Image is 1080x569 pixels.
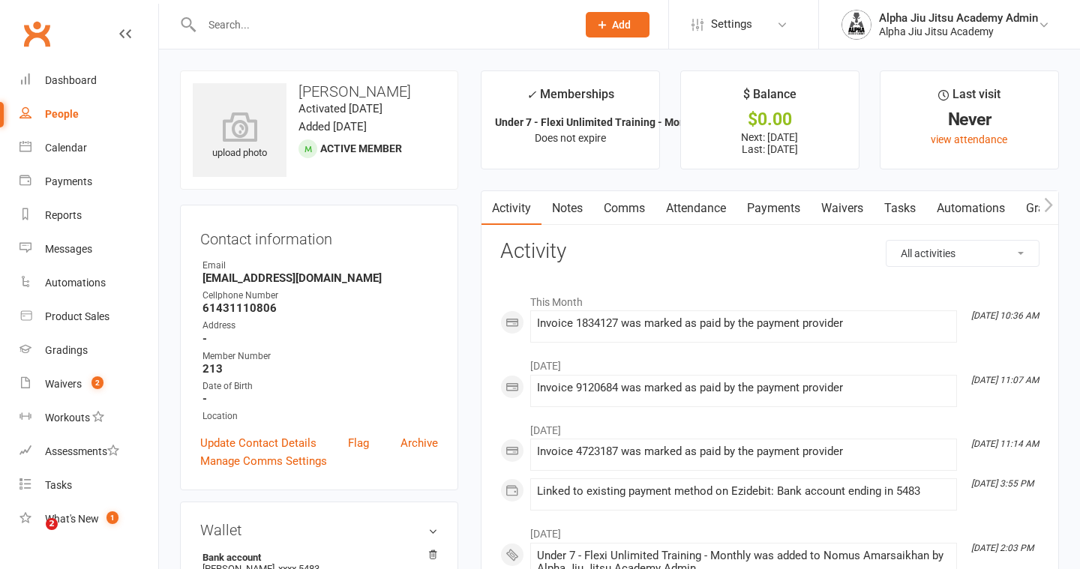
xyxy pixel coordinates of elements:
i: ✓ [526,88,536,102]
h3: Wallet [200,522,438,538]
h3: Contact information [200,225,438,247]
li: [DATE] [500,350,1039,374]
div: Memberships [526,85,614,112]
a: Messages [19,232,158,266]
i: [DATE] 11:14 AM [971,439,1039,449]
div: Date of Birth [202,379,438,394]
strong: 213 [202,362,438,376]
i: [DATE] 3:55 PM [971,478,1033,489]
i: [DATE] 11:07 AM [971,375,1039,385]
time: Added [DATE] [298,120,367,133]
a: Reports [19,199,158,232]
span: 2 [46,518,58,530]
div: Alpha Jiu Jitsu Academy [879,25,1038,38]
span: Active member [320,142,402,154]
time: Activated [DATE] [298,102,382,115]
div: $0.00 [694,112,845,127]
a: Notes [541,191,593,226]
i: [DATE] 10:36 AM [971,310,1039,321]
div: $ Balance [743,85,796,112]
span: Does not expire [535,132,606,144]
div: Location [202,409,438,424]
strong: Under 7 - Flexi Unlimited Training - Month... [495,116,704,128]
div: Member Number [202,349,438,364]
li: [DATE] [500,415,1039,439]
h3: [PERSON_NAME] [193,83,445,100]
a: Update Contact Details [200,434,316,452]
div: People [45,108,79,120]
a: Clubworx [18,15,55,52]
div: Dashboard [45,74,97,86]
p: Next: [DATE] Last: [DATE] [694,131,845,155]
div: Invoice 1834127 was marked as paid by the payment provider [537,317,950,330]
strong: - [202,332,438,346]
a: Comms [593,191,655,226]
input: Search... [197,14,566,35]
a: Payments [736,191,811,226]
a: Activity [481,191,541,226]
i: [DATE] 2:03 PM [971,543,1033,553]
strong: - [202,392,438,406]
h3: Activity [500,240,1039,263]
a: People [19,97,158,131]
div: Alpha Jiu Jitsu Academy Admin [879,11,1038,25]
div: Last visit [938,85,1000,112]
a: Tasks [19,469,158,502]
span: Add [612,19,631,31]
a: What's New1 [19,502,158,536]
span: 1 [106,511,118,524]
a: Automations [19,266,158,300]
a: Tasks [874,191,926,226]
strong: Bank account [202,552,430,563]
img: thumb_image1751406779.png [841,10,871,40]
strong: 61431110806 [202,301,438,315]
strong: [EMAIL_ADDRESS][DOMAIN_NAME] [202,271,438,285]
div: Tasks [45,479,72,491]
a: Workouts [19,401,158,435]
div: Reports [45,209,82,221]
a: Gradings [19,334,158,367]
a: Automations [926,191,1015,226]
a: Product Sales [19,300,158,334]
div: Cellphone Number [202,289,438,303]
div: Email [202,259,438,273]
li: This Month [500,286,1039,310]
li: [DATE] [500,518,1039,542]
span: Settings [711,7,752,41]
a: Attendance [655,191,736,226]
div: Invoice 4723187 was marked as paid by the payment provider [537,445,950,458]
a: Flag [348,434,369,452]
div: Product Sales [45,310,109,322]
div: Linked to existing payment method on Ezidebit: Bank account ending in 5483 [537,485,950,498]
a: Archive [400,434,438,452]
div: upload photo [193,112,286,161]
div: Messages [45,243,92,255]
div: Automations [45,277,106,289]
div: Workouts [45,412,90,424]
div: Waivers [45,378,82,390]
a: view attendance [931,133,1007,145]
a: Manage Comms Settings [200,452,327,470]
div: Address [202,319,438,333]
div: Invoice 9120684 was marked as paid by the payment provider [537,382,950,394]
div: Payments [45,175,92,187]
div: Assessments [45,445,119,457]
a: Calendar [19,131,158,165]
div: Calendar [45,142,87,154]
a: Payments [19,165,158,199]
a: Dashboard [19,64,158,97]
div: What's New [45,513,99,525]
span: 2 [91,376,103,389]
iframe: Intercom live chat [15,518,51,554]
a: Waivers [811,191,874,226]
div: Never [894,112,1045,127]
div: Gradings [45,344,88,356]
button: Add [586,12,649,37]
a: Waivers 2 [19,367,158,401]
a: Assessments [19,435,158,469]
